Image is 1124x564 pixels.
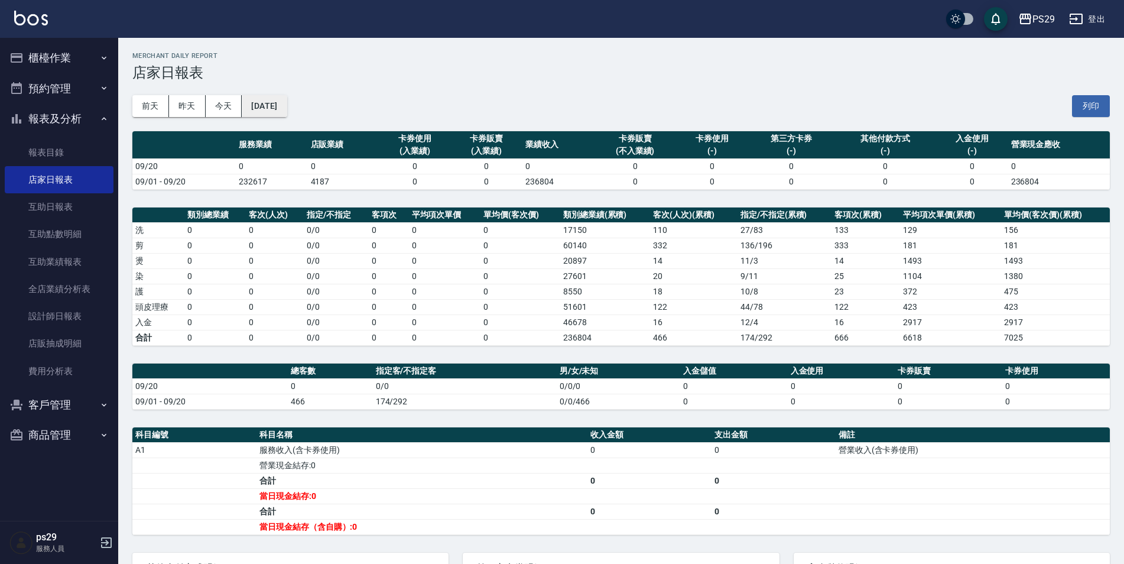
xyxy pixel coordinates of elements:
td: 0 [246,330,304,345]
td: 0 [480,222,560,238]
td: 466 [288,394,372,409]
td: 0 [308,158,379,174]
td: 0 [409,238,481,253]
button: 客戶管理 [5,390,113,420]
td: 0 [369,330,408,345]
th: 入金使用 [788,364,895,379]
td: 110 [650,222,737,238]
th: 指定/不指定(累積) [738,208,831,223]
a: 互助業績報表 [5,248,113,275]
td: 27 / 83 [738,222,831,238]
td: 0 [680,378,788,394]
td: 合計 [256,473,587,488]
a: 店家日報表 [5,166,113,193]
td: 合計 [256,504,587,519]
td: 合計 [132,330,184,345]
td: 0 [712,442,836,458]
th: 客項次(累積) [831,208,900,223]
td: 營業收入(含卡券使用) [836,442,1110,458]
td: 0 [676,174,748,189]
td: 0 [246,299,304,315]
td: 122 [650,299,737,315]
td: 0 / 0 [304,238,369,253]
td: 0 [936,174,1008,189]
a: 費用分析表 [5,358,113,385]
td: 14 [831,253,900,268]
td: 營業現金結存:0 [256,458,587,473]
td: 0 [712,504,836,519]
td: 133 [831,222,900,238]
p: 服務人員 [36,543,96,554]
th: 指定/不指定 [304,208,369,223]
td: 12 / 4 [738,315,831,330]
div: (不入業績) [597,145,673,157]
td: 09/20 [132,378,288,394]
th: 單均價(客次價) [480,208,560,223]
td: 0 [587,442,712,458]
td: 0/0/0 [557,378,680,394]
table: a dense table [132,131,1110,190]
div: 卡券使用 [382,132,448,145]
td: 0 [748,174,834,189]
a: 互助點數明細 [5,221,113,248]
td: 11 / 3 [738,253,831,268]
button: [DATE] [242,95,287,117]
td: 染 [132,268,184,284]
td: 0 [788,394,895,409]
td: 0 [246,253,304,268]
td: 51601 [560,299,651,315]
td: 0 [409,253,481,268]
td: 0 [369,284,408,299]
td: 當日現金結存:0 [256,488,587,504]
td: 0 [834,158,936,174]
td: 0 / 0 [304,268,369,284]
td: 0 [409,299,481,315]
td: A1 [132,442,256,458]
td: 236804 [522,174,594,189]
table: a dense table [132,208,1110,346]
td: 0 [409,268,481,284]
button: 預約管理 [5,73,113,104]
th: 平均項次單價 [409,208,481,223]
td: 1493 [1001,253,1110,268]
td: 6618 [900,330,1001,345]
div: (入業績) [382,145,448,157]
td: 2917 [900,315,1001,330]
td: 0 [522,158,594,174]
th: 類別總業績 [184,208,246,223]
td: 423 [1001,299,1110,315]
div: 卡券販賣 [454,132,519,145]
td: 09/20 [132,158,236,174]
th: 業績收入 [522,131,594,159]
button: 櫃檯作業 [5,43,113,73]
td: 174/292 [738,330,831,345]
th: 支出金額 [712,427,836,443]
td: 0/0 [373,378,557,394]
td: 17150 [560,222,651,238]
th: 備註 [836,427,1110,443]
div: (-) [939,145,1005,157]
td: 0 [246,268,304,284]
td: 0 [587,504,712,519]
td: 0/0/466 [557,394,680,409]
td: 0 [184,268,246,284]
td: 0 [379,174,451,189]
td: 0 [451,158,522,174]
button: 商品管理 [5,420,113,450]
td: 14 [650,253,737,268]
td: 0 [680,394,788,409]
td: 0 [936,158,1008,174]
td: 0 [451,174,522,189]
td: 181 [1001,238,1110,253]
td: 0 [246,315,304,330]
div: (入業績) [454,145,519,157]
td: 0 [409,284,481,299]
div: (-) [751,145,831,157]
td: 1493 [900,253,1001,268]
td: 0 / 0 [304,253,369,268]
th: 服務業績 [236,131,307,159]
td: 0 [184,330,246,345]
td: 333 [831,238,900,253]
td: 0 [184,284,246,299]
td: 0 [480,284,560,299]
